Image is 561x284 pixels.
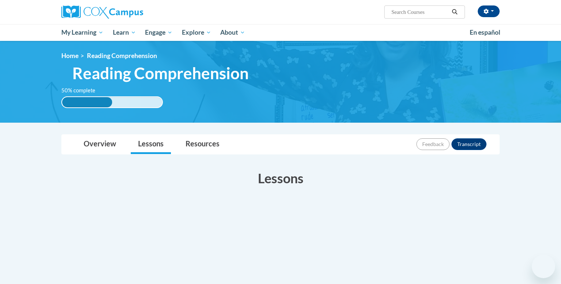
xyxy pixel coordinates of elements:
a: En español [465,25,505,40]
label: 50% complete [61,87,103,95]
a: Home [61,52,79,60]
button: Account Settings [478,5,500,17]
a: Cox Campus [61,5,200,19]
a: Learn [108,24,141,41]
div: 50% complete [62,97,112,107]
span: My Learning [61,28,103,37]
button: Feedback [416,138,450,150]
a: About [216,24,250,41]
input: Search Courses [391,8,449,16]
span: Explore [182,28,211,37]
a: My Learning [57,24,108,41]
a: Explore [177,24,216,41]
span: Learn [113,28,136,37]
span: Reading Comprehension [87,52,157,60]
a: Overview [76,135,123,154]
button: Transcript [451,138,486,150]
span: Engage [145,28,172,37]
span: About [220,28,245,37]
h3: Lessons [61,169,500,187]
span: En español [470,28,500,36]
a: Engage [140,24,177,41]
div: Main menu [50,24,511,41]
img: Cox Campus [61,5,143,19]
a: Resources [178,135,227,154]
span: Reading Comprehension [72,64,249,83]
iframe: Button to launch messaging window [532,255,555,278]
button: Search [449,8,460,16]
a: Lessons [131,135,171,154]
